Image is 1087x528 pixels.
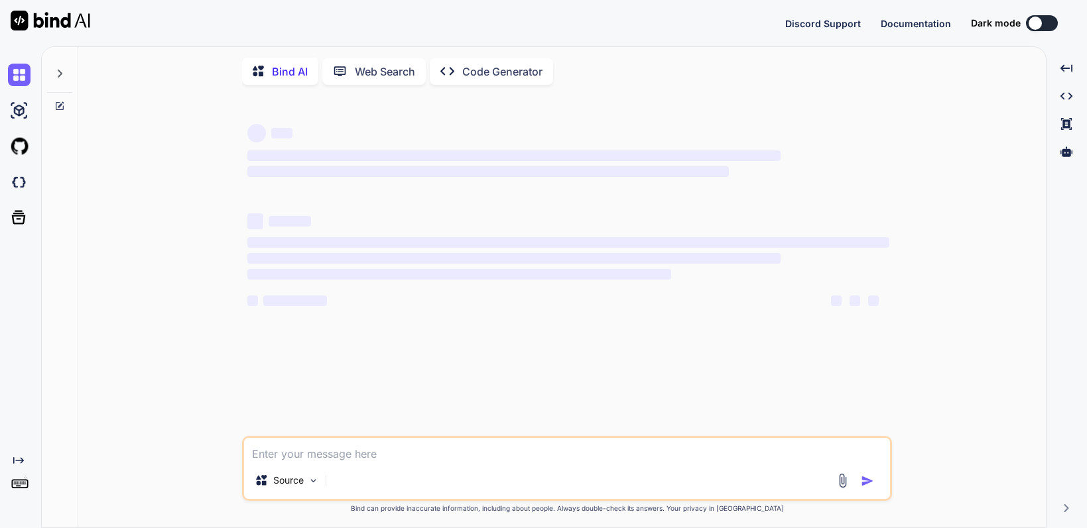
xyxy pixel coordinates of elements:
[785,17,861,30] button: Discord Support
[247,166,729,177] span: ‌
[881,17,951,30] button: Documentation
[8,135,31,158] img: githubLight
[242,503,892,513] p: Bind can provide inaccurate information, including about people. Always double-check its answers....
[971,17,1021,30] span: Dark mode
[785,18,861,29] span: Discord Support
[850,295,860,306] span: ‌
[831,295,842,306] span: ‌
[272,64,308,79] p: Bind AI
[271,128,292,138] span: ‌
[8,171,31,193] img: darkCloudIdeIcon
[861,474,874,488] img: icon
[308,475,319,486] img: Pick Models
[868,295,879,306] span: ‌
[263,295,327,306] span: ‌
[247,253,780,264] span: ‌
[247,150,780,161] span: ‌
[247,269,671,280] span: ‌
[8,99,31,122] img: ai-studio
[8,64,31,86] img: chat
[835,473,850,488] img: attachment
[355,64,415,79] p: Web Search
[247,295,258,306] span: ‌
[462,64,543,79] p: Code Generator
[269,216,311,227] span: ‌
[881,18,951,29] span: Documentation
[247,237,889,248] span: ‌
[247,213,263,229] span: ‌
[247,124,266,142] span: ‌
[11,11,90,30] img: Bind AI
[273,474,304,487] p: Source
